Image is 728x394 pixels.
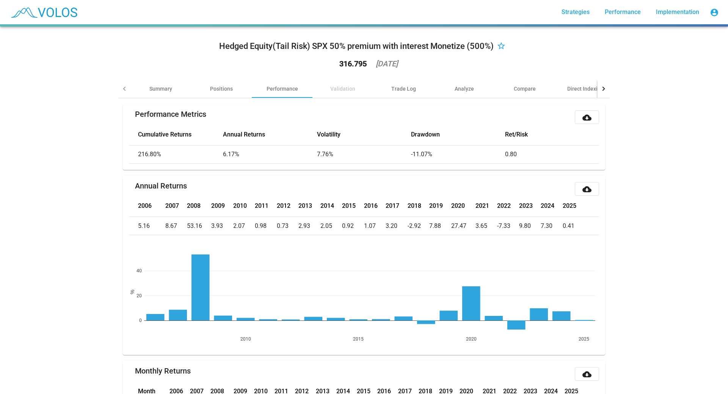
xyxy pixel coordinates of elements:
mat-icon: account_circle [710,8,719,17]
div: Performance [267,85,298,93]
mat-icon: star_border [497,42,506,51]
th: 2007 [165,196,187,217]
td: 6.17% [223,145,317,163]
td: 1.07 [364,217,386,235]
th: 2025 [563,196,599,217]
mat-icon: cloud_download [582,185,591,194]
th: 2024 [541,196,563,217]
td: 5.16 [129,217,165,235]
td: 7.88 [429,217,451,235]
th: Cumulative Returns [129,124,223,145]
td: 9.80 [519,217,541,235]
th: 2011 [255,196,277,217]
td: 0.92 [342,217,364,235]
mat-card-title: Monthly Returns [135,367,191,375]
td: 2.93 [298,217,320,235]
div: Analyze [455,85,474,93]
td: 0.80 [505,145,599,163]
th: 2019 [429,196,451,217]
td: 53.16 [187,217,211,235]
div: Direct Indexing [567,85,604,93]
td: 0.73 [277,217,299,235]
span: Implementation [656,8,699,16]
mat-icon: cloud_download [582,370,591,379]
td: -2.92 [408,217,430,235]
th: 2010 [233,196,255,217]
th: Volatility [317,124,411,145]
td: 0.41 [563,217,599,235]
div: [DATE] [376,60,398,67]
td: 3.65 [475,217,497,235]
mat-icon: cloud_download [582,113,591,122]
a: Performance [599,5,647,19]
th: 2017 [386,196,408,217]
td: 2.05 [320,217,342,235]
div: Trade Log [391,85,416,93]
td: -11.07% [411,145,505,163]
td: 3.20 [386,217,408,235]
div: Validation [330,85,355,93]
span: Strategies [562,8,590,16]
th: 2018 [408,196,430,217]
a: Implementation [650,5,705,19]
th: 2016 [364,196,386,217]
th: 2006 [129,196,165,217]
th: 2012 [277,196,299,217]
th: 2015 [342,196,364,217]
td: 216.80% [129,145,223,163]
td: 2.07 [233,217,255,235]
img: blue_transparent.png [6,3,81,22]
div: Hedged Equity(Tail Risk) SPX 50% premium with interest Monetize (500%) [219,40,494,52]
span: Performance [605,8,641,16]
div: 316.795 [339,60,367,67]
th: 2023 [519,196,541,217]
td: 3.93 [211,217,233,235]
td: 27.47 [451,217,475,235]
td: 7.30 [541,217,563,235]
td: 7.76% [317,145,411,163]
div: Summary [149,85,172,93]
th: Annual Returns [223,124,317,145]
th: 2022 [497,196,519,217]
td: 8.67 [165,217,187,235]
mat-card-title: Performance Metrics [135,110,206,118]
th: Ret/Risk [505,124,599,145]
td: -7.33 [497,217,519,235]
th: Drawdown [411,124,505,145]
th: 2013 [298,196,320,217]
a: Strategies [555,5,596,19]
mat-card-title: Annual Returns [135,182,187,190]
th: 2009 [211,196,233,217]
div: Compare [514,85,536,93]
th: 2014 [320,196,342,217]
th: 2021 [475,196,497,217]
th: 2020 [451,196,475,217]
td: 0.98 [255,217,277,235]
th: 2008 [187,196,211,217]
div: Positions [210,85,233,93]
